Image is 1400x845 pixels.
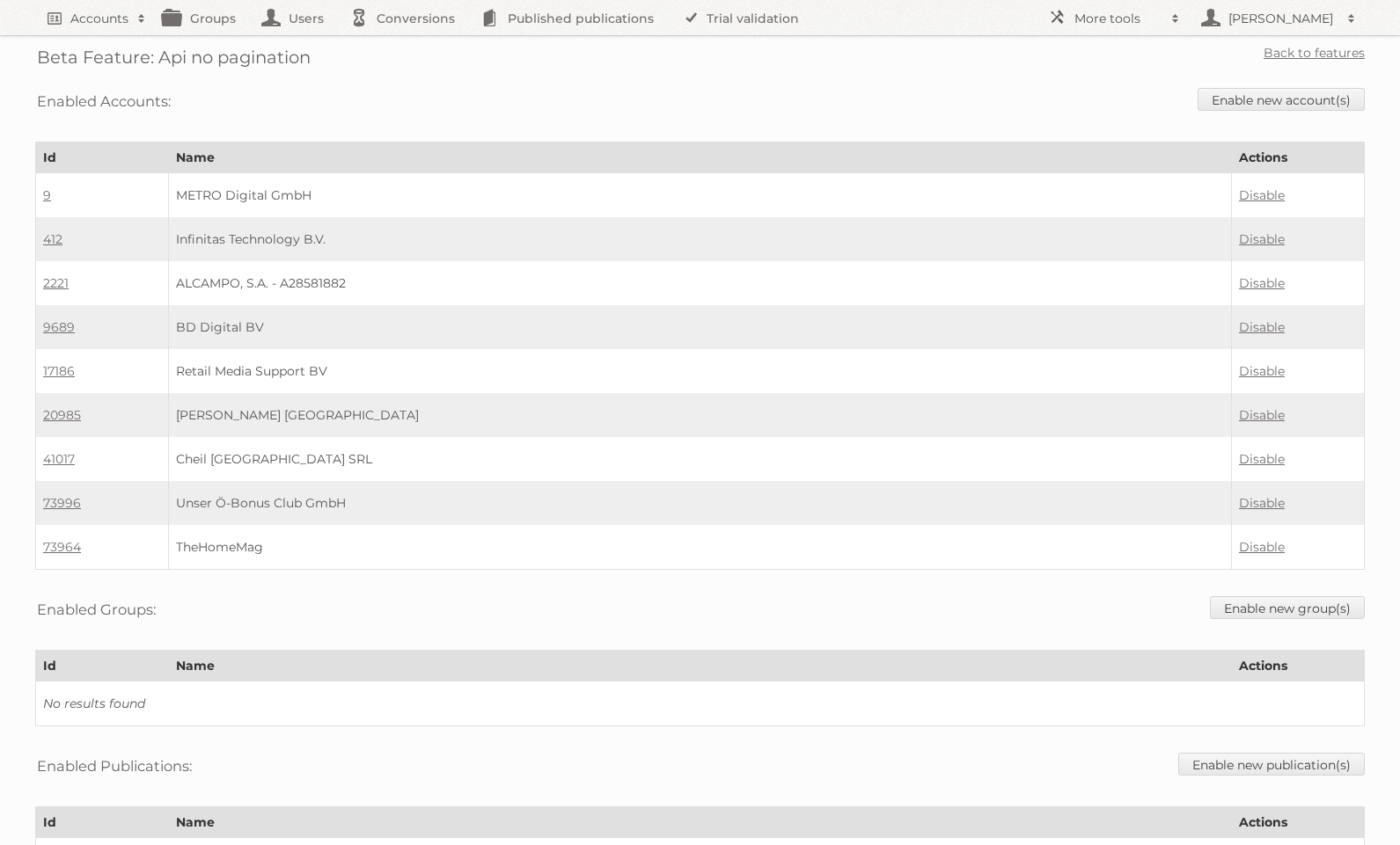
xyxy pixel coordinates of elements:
[43,451,75,467] a: 41017
[1232,142,1365,173] th: Actions
[169,393,1232,437] td: [PERSON_NAME] [GEOGRAPHIC_DATA]
[1239,363,1285,379] a: Disable
[36,142,169,173] th: Id
[43,495,81,511] a: 73996
[169,651,1232,681] th: Name
[169,142,1232,173] th: Name
[169,807,1232,838] th: Name
[1239,539,1285,555] a: Disable
[43,231,62,247] a: 412
[37,596,156,623] h3: Enabled Groups:
[37,753,192,779] h3: Enabled Publications:
[1074,10,1162,27] h2: More tools
[43,407,81,423] a: 20985
[36,807,169,838] th: Id
[169,437,1232,481] td: Cheil [GEOGRAPHIC_DATA] SRL
[36,651,169,681] th: Id
[1239,495,1285,511] a: Disable
[43,275,69,291] a: 2221
[1232,651,1365,681] th: Actions
[169,305,1232,349] td: BD Digital BV
[37,44,311,70] h2: Beta Feature: Api no pagination
[1198,88,1365,111] a: Enable new account(s)
[1264,45,1365,61] a: Back to features
[169,481,1232,525] td: Unser Ö-Bonus Club GmbH
[1178,753,1365,776] a: Enable new publication(s)
[43,363,75,379] a: 17186
[169,349,1232,393] td: Retail Media Support BV
[43,696,145,711] i: No results found
[1224,10,1338,27] h2: [PERSON_NAME]
[1239,275,1285,291] a: Disable
[1239,451,1285,467] a: Disable
[1239,407,1285,423] a: Disable
[1210,596,1365,619] a: Enable new group(s)
[169,525,1232,570] td: TheHomeMag
[43,539,81,555] a: 73964
[43,187,51,203] a: 9
[43,319,75,335] a: 9689
[1239,231,1285,247] a: Disable
[169,217,1232,261] td: Infinitas Technology B.V.
[169,173,1232,218] td: METRO Digital GmbH
[169,261,1232,305] td: ALCAMPO, S.A. - A28581882
[70,10,128,27] h2: Accounts
[1239,187,1285,203] a: Disable
[37,88,171,114] h3: Enabled Accounts:
[1239,319,1285,335] a: Disable
[1232,807,1365,838] th: Actions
